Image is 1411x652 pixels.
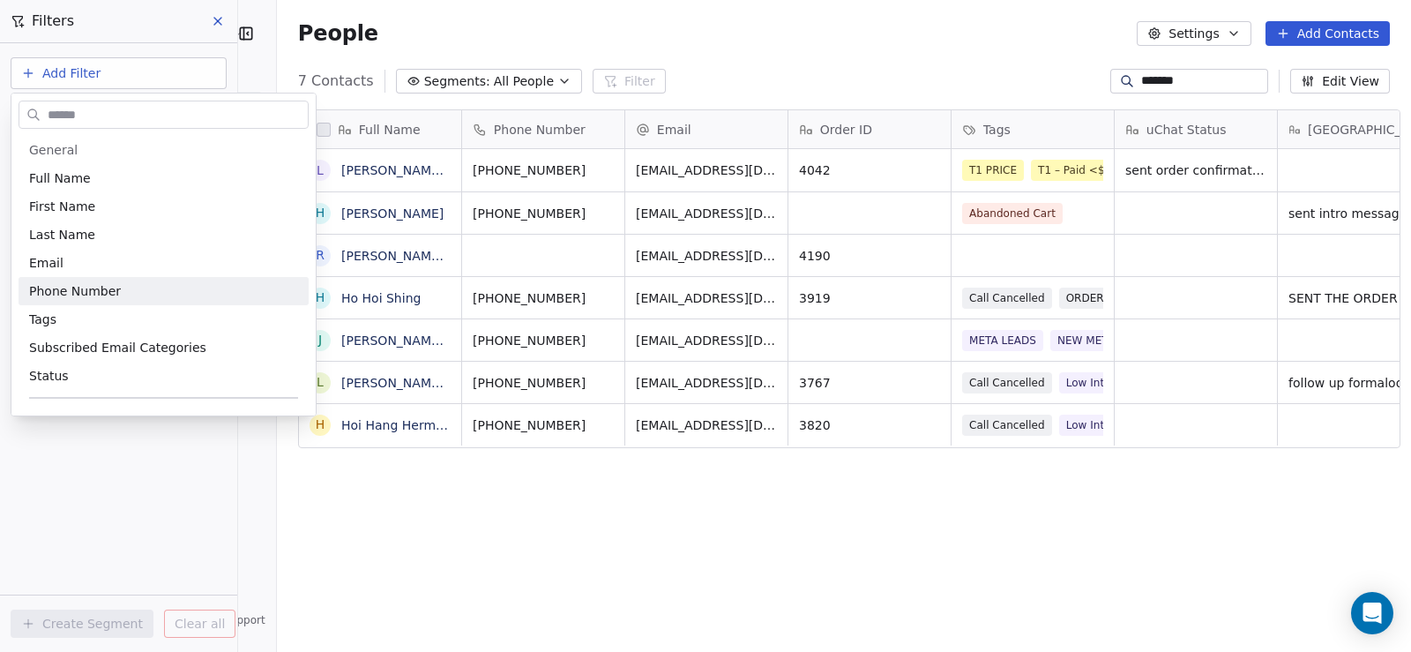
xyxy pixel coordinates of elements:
[29,169,91,187] span: Full Name
[29,254,63,272] span: Email
[29,282,121,300] span: Phone Number
[29,198,95,215] span: First Name
[29,141,78,159] span: General
[29,339,206,356] span: Subscribed Email Categories
[29,311,56,328] span: Tags
[29,226,95,244] span: Last Name
[29,367,69,385] span: Status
